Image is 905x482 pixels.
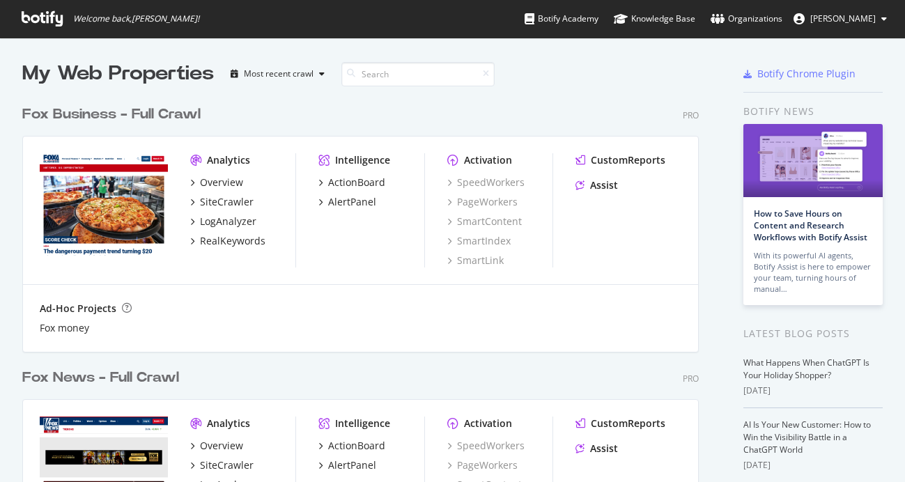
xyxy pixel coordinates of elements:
div: AlertPanel [328,195,376,209]
a: PageWorkers [447,195,518,209]
div: LogAnalyzer [200,215,256,228]
a: CustomReports [575,153,665,167]
div: Intelligence [335,153,390,167]
a: Assist [575,178,618,192]
a: SpeedWorkers [447,439,525,453]
div: AlertPanel [328,458,376,472]
input: Search [341,62,495,86]
a: Fox News - Full Crawl [22,368,185,388]
a: SiteCrawler [190,195,254,209]
img: How to Save Hours on Content and Research Workflows with Botify Assist [743,124,883,197]
div: Botify Chrome Plugin [757,67,856,81]
div: Ad-Hoc Projects [40,302,116,316]
a: Overview [190,176,243,189]
a: LogAnalyzer [190,215,256,228]
div: ActionBoard [328,176,385,189]
div: Pro [683,373,699,384]
a: PageWorkers [447,458,518,472]
a: Botify Chrome Plugin [743,67,856,81]
div: SiteCrawler [200,195,254,209]
div: Assist [590,442,618,456]
div: Overview [200,439,243,453]
div: Fox News - Full Crawl [22,368,179,388]
a: ActionBoard [318,176,385,189]
a: ActionBoard [318,439,385,453]
div: Most recent crawl [244,70,314,78]
span: Welcome back, [PERSON_NAME] ! [73,13,199,24]
div: CustomReports [591,417,665,430]
div: Activation [464,153,512,167]
a: Assist [575,442,618,456]
a: AlertPanel [318,458,376,472]
div: SiteCrawler [200,458,254,472]
span: Abbey Spisz [810,13,876,24]
div: Organizations [711,12,782,26]
div: Analytics [207,417,250,430]
a: What Happens When ChatGPT Is Your Holiday Shopper? [743,357,869,381]
a: CustomReports [575,417,665,430]
div: RealKeywords [200,234,265,248]
div: Assist [590,178,618,192]
a: SpeedWorkers [447,176,525,189]
div: [DATE] [743,459,883,472]
div: [DATE] [743,384,883,397]
a: RealKeywords [190,234,265,248]
a: SmartIndex [447,234,511,248]
a: AI Is Your New Customer: How to Win the Visibility Battle in a ChatGPT World [743,419,871,456]
div: My Web Properties [22,60,214,88]
a: Fox money [40,321,89,335]
div: Latest Blog Posts [743,326,883,341]
div: Botify Academy [525,12,598,26]
a: SmartLink [447,254,504,267]
img: www.foxbusiness.com [40,153,168,256]
div: Activation [464,417,512,430]
div: CustomReports [591,153,665,167]
a: How to Save Hours on Content and Research Workflows with Botify Assist [754,208,867,243]
a: SmartContent [447,215,522,228]
div: ActionBoard [328,439,385,453]
div: Botify news [743,104,883,119]
a: AlertPanel [318,195,376,209]
div: Analytics [207,153,250,167]
div: Pro [683,109,699,121]
div: Intelligence [335,417,390,430]
button: [PERSON_NAME] [782,8,898,30]
a: Overview [190,439,243,453]
a: SiteCrawler [190,458,254,472]
div: Overview [200,176,243,189]
div: With its powerful AI agents, Botify Assist is here to empower your team, turning hours of manual… [754,250,872,295]
a: Fox Business - Full Crawl [22,104,206,125]
div: Knowledge Base [614,12,695,26]
button: Most recent crawl [225,63,330,85]
div: Fox Business - Full Crawl [22,104,201,125]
